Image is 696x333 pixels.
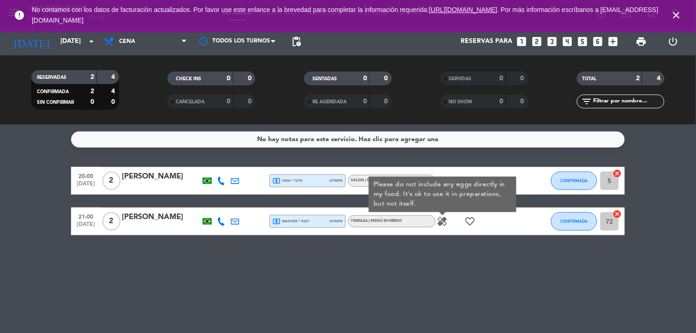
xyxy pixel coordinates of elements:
strong: 0 [500,98,504,105]
div: LOG OUT [657,28,689,55]
span: 21:00 [74,211,97,221]
div: No hay notas para este servicio. Haz clic para agregar una [258,134,439,145]
i: [DATE] [7,31,56,52]
span: [DATE] [74,221,97,232]
span: pending_actions [291,36,302,47]
span: CANCELADA [176,100,204,104]
span: 2 [102,172,120,190]
span: CHECK INS [176,77,201,81]
span: RE AGENDADA [312,100,347,104]
i: arrow_drop_down [86,36,97,47]
i: subject [451,175,462,186]
span: Reservas para [461,38,513,45]
strong: 0 [521,75,526,82]
strong: 4 [111,88,117,95]
strong: 0 [90,99,94,105]
span: 2 [102,212,120,231]
i: looks_6 [592,36,604,48]
span: CONFIRMADA [561,219,588,224]
a: [URL][DOMAIN_NAME] [429,6,498,13]
i: close [671,10,682,21]
strong: 0 [227,75,231,82]
i: looks_4 [562,36,574,48]
strong: 0 [363,75,367,82]
span: SERVIDAS [449,77,472,81]
i: error [14,10,25,21]
strong: 0 [248,75,253,82]
span: RESERVADAS [37,75,66,80]
strong: 0 [384,98,390,105]
input: Filtrar por nombre... [593,96,664,107]
i: add_box [607,36,619,48]
button: CONFIRMADA [551,172,597,190]
strong: 0 [248,98,253,105]
i: power_settings_new [668,36,679,47]
span: print [636,36,647,47]
i: local_atm [272,217,281,226]
i: looks_one [516,36,528,48]
i: local_atm [272,177,281,185]
span: NO SHOW [449,100,473,104]
span: SALON | MENÚ INVIERNO [351,178,399,182]
strong: 0 [521,98,526,105]
button: CONFIRMADA [551,212,597,231]
span: stripe [330,218,343,224]
strong: 0 [227,98,231,105]
span: Cena [119,38,135,45]
i: favorite_border [465,216,476,227]
strong: 0 [500,75,504,82]
span: master * 5157 [272,217,310,226]
span: visa * 7278 [272,177,302,185]
span: CONFIRMADA [37,89,69,94]
span: TOTAL [582,77,597,81]
span: CONFIRMADA [561,178,588,183]
span: SENTADAS [312,77,337,81]
strong: 4 [111,74,117,80]
strong: 2 [636,75,640,82]
div: [PERSON_NAME] [122,211,200,223]
span: [DATE] [74,181,97,191]
strong: 0 [384,75,390,82]
i: cancel [613,209,622,219]
strong: 0 [363,98,367,105]
i: cancel [613,169,622,178]
i: looks_5 [577,36,589,48]
span: 20:00 [74,170,97,181]
strong: 2 [90,74,94,80]
strong: 0 [111,99,117,105]
span: SIN CONFIRMAR [37,100,74,105]
i: healing [437,216,448,227]
i: looks_3 [546,36,558,48]
span: No contamos con los datos de facturación actualizados. Por favor use este enlance a la brevedad p... [32,6,659,24]
i: filter_list [582,96,593,107]
span: stripe [330,178,343,184]
i: looks_two [531,36,543,48]
div: [PERSON_NAME] [122,171,200,183]
span: TERRAZA | MENÚ INVIERNO [351,219,402,223]
div: Please do not include any eggs directly in my food. It’s ok to use it in preparations, but not it... [369,177,516,212]
a: . Por más información escríbanos a [EMAIL_ADDRESS][DOMAIN_NAME] [32,6,659,24]
strong: 4 [657,75,663,82]
strong: 2 [90,88,94,95]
